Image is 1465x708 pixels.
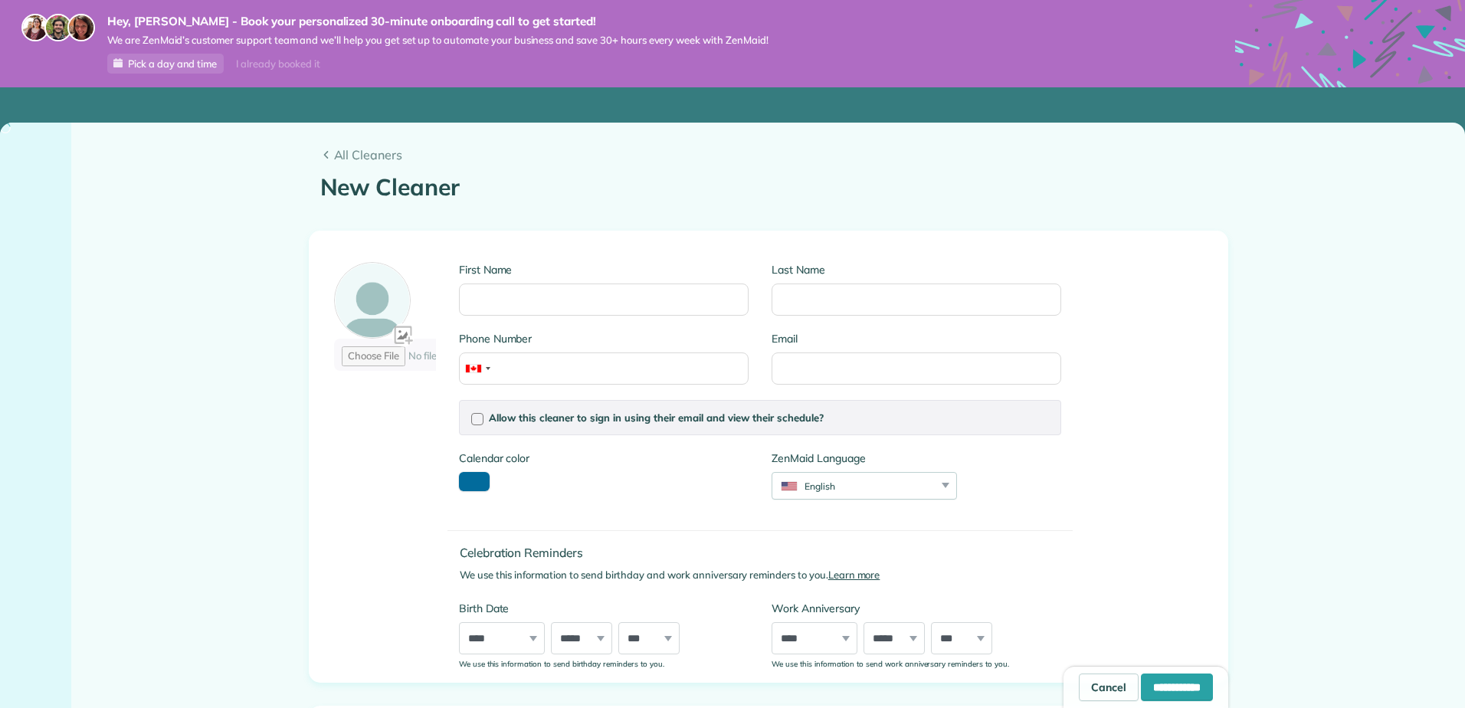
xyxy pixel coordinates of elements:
sub: We use this information to send work anniversary reminders to you. [772,659,1008,668]
p: We use this information to send birthday and work anniversary reminders to you. [460,568,1073,583]
label: Email [772,331,1061,346]
label: Last Name [772,262,1061,277]
span: We are ZenMaid’s customer support team and we’ll help you get set up to automate your business an... [107,34,769,47]
span: Allow this cleaner to sign in using their email and view their schedule? [489,411,824,424]
button: toggle color picker dialog [459,472,490,491]
a: Pick a day and time [107,54,224,74]
div: Canada: +1 [460,353,495,384]
span: Pick a day and time [128,57,217,70]
strong: Hey, [PERSON_NAME] - Book your personalized 30-minute onboarding call to get started! [107,14,769,29]
label: ZenMaid Language [772,451,957,466]
label: Work Anniversary [772,601,1061,616]
label: Birth Date [459,601,749,616]
div: I already booked it [227,54,329,74]
label: Calendar color [459,451,529,466]
a: All Cleaners [320,146,1217,164]
a: Cancel [1079,674,1139,701]
label: Phone Number [459,331,749,346]
img: jorge-587dff0eeaa6aab1f244e6dc62b8924c3b6ad411094392a53c71c6c4a576187d.jpg [44,14,72,41]
sub: We use this information to send birthday reminders to you. [459,659,664,668]
a: Learn more [828,569,880,581]
img: michelle-19f622bdf1676172e81f8f8fba1fb50e276960ebfe0243fe18214015130c80e4.jpg [67,14,95,41]
label: First Name [459,262,749,277]
span: All Cleaners [334,146,1217,164]
div: English [772,480,937,493]
img: maria-72a9807cf96188c08ef61303f053569d2e2a8a1cde33d635c8a3ac13582a053d.jpg [21,14,49,41]
h4: Celebration Reminders [460,546,1073,559]
h1: New Cleaner [320,175,1217,200]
